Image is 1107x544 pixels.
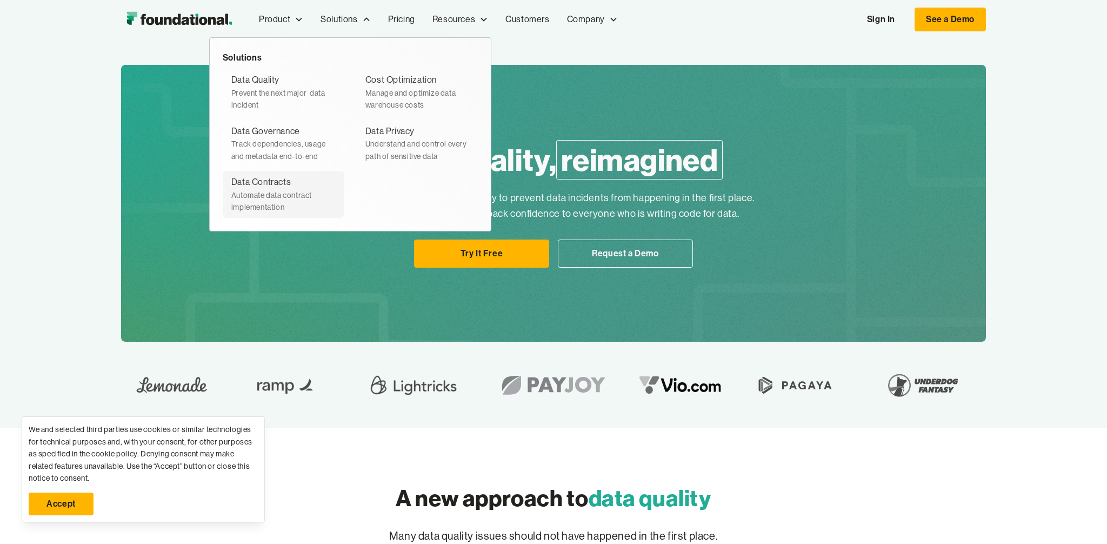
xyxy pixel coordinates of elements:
div: Automate data contract implementation [231,189,335,214]
img: Ramp Logo [249,368,323,402]
a: Customers [497,2,558,37]
img: Foundational Logo [121,9,237,30]
nav: Solutions [209,37,491,231]
div: Cost Optimization [365,73,437,87]
div: Track dependencies, usage and metadata end-to-end [231,138,335,162]
div: Data Quality [231,73,279,87]
a: Data PrivacyUnderstand and control every path of sensitive data [357,120,478,167]
img: vio logo [630,368,731,402]
div: Solutions [321,12,357,26]
h2: A new approach to [396,482,711,514]
div: Data Privacy [365,124,415,138]
a: Pricing [379,2,424,37]
a: Sign In [856,8,906,31]
div: Solutions [312,2,379,37]
a: Data ContractsAutomate data contract implementation [223,171,344,217]
img: Underdog Fantasy Logo [879,368,966,402]
div: Prevent the next major data incident [231,87,335,111]
a: Cost OptimizationManage and optimize data warehouse costs [357,69,478,115]
span: data quality [589,484,711,512]
div: Data Contracts [231,175,291,189]
a: Data QualityPrevent the next major data incident [223,69,344,115]
img: Pagaya Logo [752,368,838,402]
div: Product [259,12,290,26]
span: reimagined [556,140,723,180]
div: Manage and optimize data warehouse costs [365,87,469,111]
a: Data GovernanceTrack dependencies, usage and metadata end-to-end [223,120,344,167]
div: Resources [424,2,497,37]
div: Company [558,2,626,37]
img: Lightricks Logo [366,368,461,402]
div: Understand and control every path of sensitive data [365,138,469,162]
img: Lemonade Logo [129,368,215,402]
p: Foundational is the proactive way to prevent data incidents from happening in the first place. Av... [346,190,761,222]
div: Resources [432,12,475,26]
a: Accept [29,493,94,515]
h1: Data quality, [346,139,761,181]
div: We and selected third parties use cookies or similar technologies for technical purposes and, wit... [29,423,258,484]
img: Payjoy logo [490,368,617,402]
div: Solutions [223,51,478,65]
a: home [121,9,237,30]
a: Request a Demo [558,240,693,268]
iframe: Chat Widget [912,419,1107,544]
div: Product [250,2,312,37]
a: Try It Free [414,240,549,268]
a: See a Demo [915,8,986,31]
div: Company [567,12,605,26]
div: Data Governance [231,124,300,138]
